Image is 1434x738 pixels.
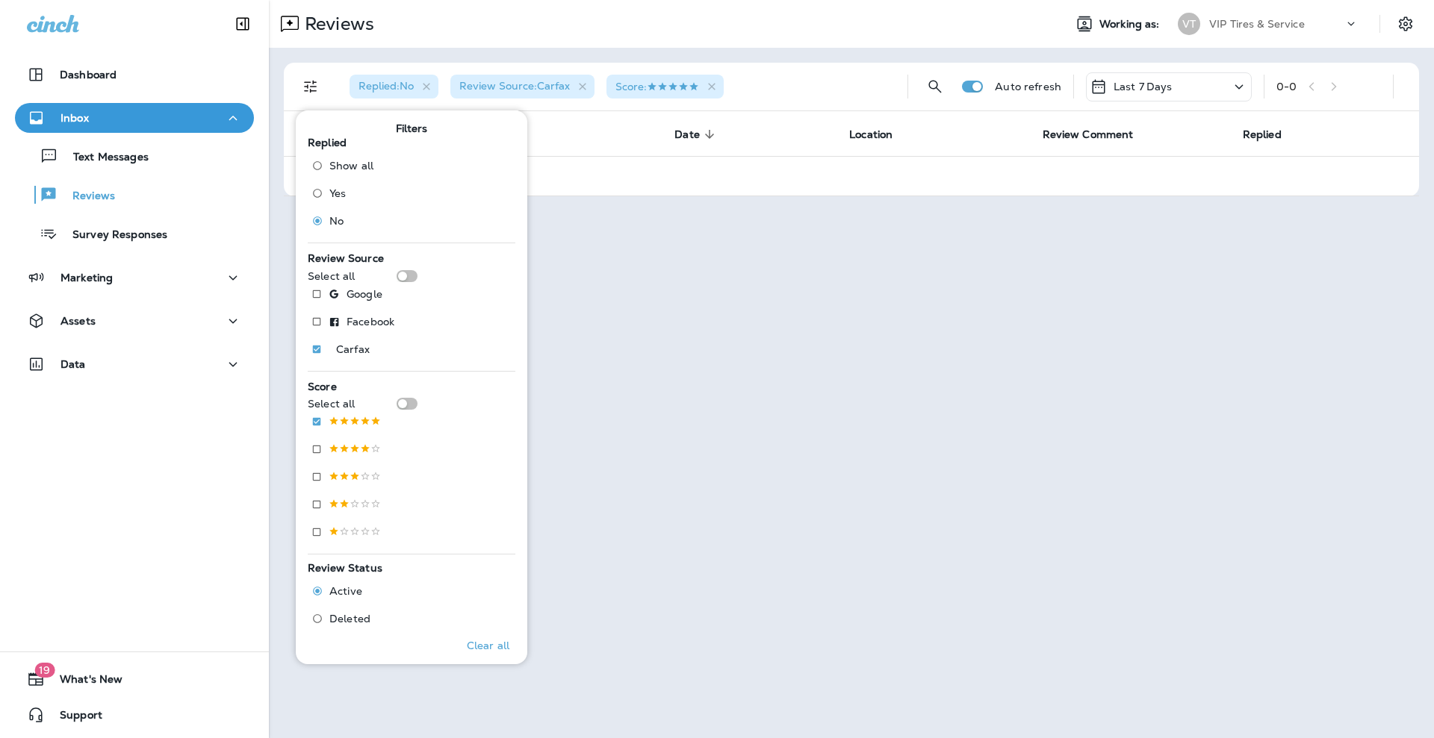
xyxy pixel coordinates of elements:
p: Facebook [347,316,394,328]
span: Score : [615,80,699,93]
span: Filters [396,122,428,135]
div: Replied:No [350,75,438,98]
span: Date [674,128,700,141]
div: VT [1178,13,1200,35]
p: Clear all [467,640,509,651]
button: Inbox [15,103,254,133]
span: What's New [45,673,122,691]
button: Support [15,700,254,730]
button: Reviews [15,179,254,210]
span: Show all [329,160,373,172]
span: Date [674,128,719,141]
p: Select all [308,398,355,410]
div: 0 - 0 [1276,81,1297,93]
button: Marketing [15,263,254,293]
span: Review Status [308,561,382,575]
div: Filters [296,101,527,664]
span: Deleted [329,613,370,625]
span: 19 [34,663,55,678]
span: No [329,215,344,227]
button: Dashboard [15,60,254,90]
span: Review Comment [1043,128,1134,141]
td: No results. Try adjusting filters [284,156,1419,196]
div: Score:5 Stars [606,75,724,98]
button: Assets [15,306,254,336]
p: Data [60,358,86,370]
p: Google [347,288,382,300]
button: Data [15,349,254,379]
span: Location [849,128,912,141]
span: Yes [329,187,346,199]
span: Support [45,709,102,727]
p: Assets [60,315,96,327]
p: Inbox [60,112,89,124]
span: Location [849,128,893,141]
button: Survey Responses [15,218,254,249]
span: Replied [1243,128,1282,141]
p: VIP Tires & Service [1209,18,1305,30]
p: Auto refresh [995,81,1061,93]
p: Reviews [58,190,115,204]
p: Reviews [299,13,374,35]
span: Review Source : Carfax [459,79,570,93]
p: Survey Responses [58,228,167,243]
p: Select all [308,270,355,282]
span: Replied [308,136,347,149]
button: Settings [1392,10,1419,37]
p: Dashboard [60,69,117,81]
span: Replied : No [358,79,414,93]
span: Review Source [308,251,384,265]
button: Collapse Sidebar [222,9,264,39]
span: Score [308,380,337,393]
button: Text Messages [15,140,254,172]
span: Replied [1243,128,1301,141]
p: Text Messages [58,151,149,165]
span: Review Comment [1043,128,1153,141]
button: Filters [296,72,326,101]
p: Marketing [60,272,113,284]
div: Review Source:Carfax [450,75,595,98]
button: Clear all [461,627,515,664]
span: Working as: [1099,18,1163,31]
p: Last 7 Days [1114,81,1173,93]
p: Carfax [336,343,370,355]
span: Active [329,585,362,597]
button: 19What's New [15,664,254,694]
button: Search Reviews [920,72,950,101]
